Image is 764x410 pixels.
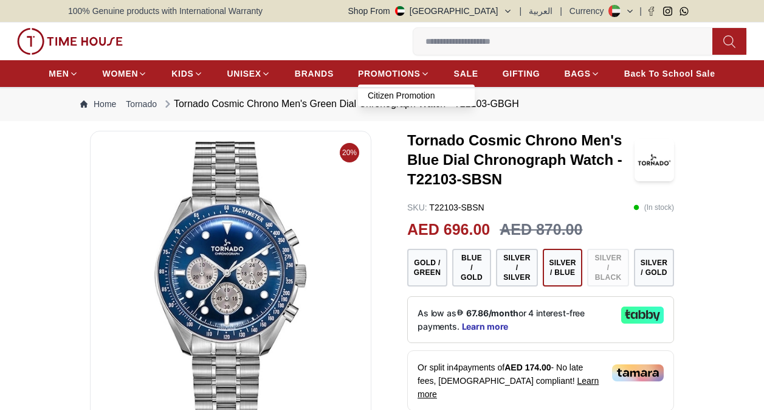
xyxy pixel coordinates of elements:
[529,5,552,17] button: العربية
[543,249,582,287] button: Silver / Blue
[407,249,447,287] button: Gold / Green
[126,98,157,110] a: Tornado
[358,68,421,80] span: PROMOTIONS
[227,68,261,80] span: UNISEX
[348,5,512,17] button: Shop From[GEOGRAPHIC_DATA]
[635,139,674,181] img: Tornado Cosmic Chrono Men's Blue Dial Chronograph Watch - T22103-SBSN
[520,5,522,17] span: |
[407,218,490,241] h2: AED 696.00
[407,201,484,214] p: T22103-SBSN
[368,89,465,102] a: Citizen Promotion
[680,7,689,16] a: Whatsapp
[103,68,139,80] span: WOMEN
[103,63,148,85] a: WOMEN
[68,87,696,121] nav: Breadcrumb
[452,249,491,287] button: Blue / Gold
[340,143,359,162] span: 20%
[49,63,78,85] a: MEN
[171,63,202,85] a: KIDS
[80,98,116,110] a: Home
[504,363,551,372] span: AED 174.00
[171,68,193,80] span: KIDS
[634,249,674,287] button: Silver / Gold
[454,63,478,85] a: SALE
[503,68,540,80] span: GIFTING
[49,68,69,80] span: MEN
[564,68,590,80] span: BAGS
[624,68,715,80] span: Back To School Sale
[500,218,582,241] h3: AED 870.00
[295,68,334,80] span: BRANDS
[162,97,519,111] div: Tornado Cosmic Chrono Men's Green Dial Chronograph Watch - T22103-GBGH
[647,7,656,16] a: Facebook
[358,63,430,85] a: PROMOTIONS
[496,249,538,287] button: Silver / Silver
[295,63,334,85] a: BRANDS
[407,203,427,212] span: SKU :
[227,63,270,85] a: UNISEX
[624,63,715,85] a: Back To School Sale
[564,63,599,85] a: BAGS
[633,201,674,214] p: ( In stock )
[68,5,263,17] span: 100% Genuine products with International Warranty
[418,376,599,399] span: Learn more
[454,68,478,80] span: SALE
[570,5,609,17] div: Currency
[663,7,672,16] a: Instagram
[17,28,123,55] img: ...
[503,63,540,85] a: GIFTING
[560,5,562,17] span: |
[639,5,642,17] span: |
[395,6,405,16] img: United Arab Emirates
[612,364,664,381] img: Tamara
[407,131,635,189] h3: Tornado Cosmic Chrono Men's Blue Dial Chronograph Watch - T22103-SBSN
